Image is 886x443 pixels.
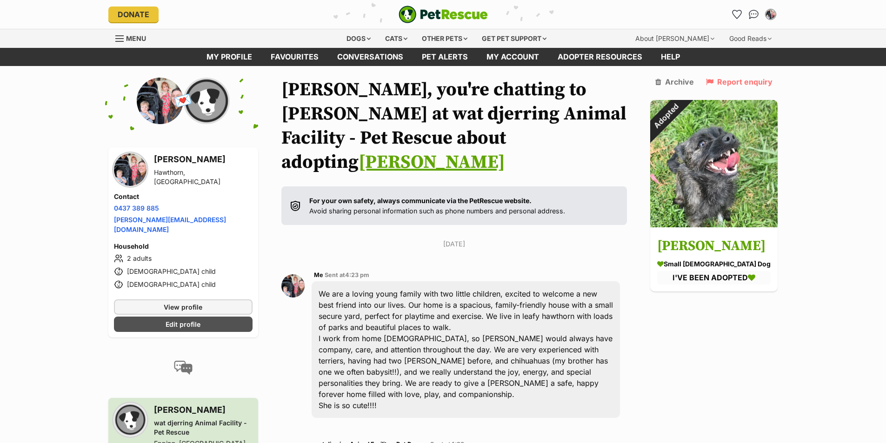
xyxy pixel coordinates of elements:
a: Favourites [730,7,745,22]
div: Adopted [638,88,694,144]
div: wat djerring Animal Facility - Pet Rescue [154,418,253,437]
h3: [PERSON_NAME] [657,236,771,257]
span: View profile [164,302,202,312]
div: Hawthorn, [GEOGRAPHIC_DATA] [154,168,253,186]
a: [PERSON_NAME] small [DEMOGRAPHIC_DATA] Dog I'VE BEEN ADOPTED [650,229,778,291]
h4: Household [114,242,253,251]
a: Favourites [261,48,328,66]
a: Adopter resources [548,48,652,66]
div: Get pet support [475,29,553,48]
li: [DEMOGRAPHIC_DATA] child [114,279,253,290]
a: Report enquiry [706,78,773,86]
span: 4:23 pm [345,271,369,278]
a: PetRescue [399,6,488,23]
a: Help [652,48,689,66]
button: My account [763,7,778,22]
a: Archive [655,78,694,86]
span: Me [314,271,323,278]
img: Julia Fazakerley profile pic [766,10,775,19]
img: Julia Fazakerley profile pic [281,274,305,298]
div: Dogs [340,29,377,48]
div: small [DEMOGRAPHIC_DATA] Dog [657,259,771,269]
a: conversations [328,48,413,66]
a: [PERSON_NAME] [359,151,505,174]
a: Edit profile [114,317,253,332]
a: Menu [115,29,153,46]
ul: Account quick links [730,7,778,22]
img: logo-e224e6f780fb5917bec1dbf3a21bbac754714ae5b6737aabdf751b685950b380.svg [399,6,488,23]
span: Edit profile [166,319,200,329]
img: Julia Fazakerley profile pic [114,153,147,186]
a: [PERSON_NAME][EMAIL_ADDRESS][DOMAIN_NAME] [114,216,226,233]
a: Adopted [650,220,778,229]
div: We are a loving young family with two little children, excited to welcome a new best friend into ... [312,281,620,418]
img: Peggy [650,100,778,227]
img: Julia Fazakerley profile pic [137,78,183,124]
h3: [PERSON_NAME] [154,153,253,166]
a: 0437 389 885 [114,204,159,212]
a: My profile [197,48,261,66]
a: Conversations [746,7,761,22]
img: wat djerring Animal Facility - Pet Rescue profile pic [114,403,147,436]
li: 2 adults [114,253,253,264]
li: [DEMOGRAPHIC_DATA] child [114,266,253,277]
div: I'VE BEEN ADOPTED [657,271,771,284]
span: Sent at [325,271,369,278]
h1: [PERSON_NAME], you're chatting to [PERSON_NAME] at wat djerring Animal Facility - Pet Rescue abou... [281,78,627,174]
strong: For your own safety, always communicate via the PetRescue website. [309,197,532,205]
a: View profile [114,299,253,315]
div: Other pets [415,29,474,48]
img: chat-41dd97257d64d25036548639549fe6c8038ab92f7586957e7f3b1b290dea8141.svg [749,10,759,19]
h3: [PERSON_NAME] [154,403,253,417]
a: Donate [108,7,159,22]
div: About [PERSON_NAME] [629,29,721,48]
span: Menu [126,34,146,42]
span: 💌 [173,91,193,111]
img: wat djerring Animal Facility - Pet Rescue profile pic [183,78,230,124]
a: My account [477,48,548,66]
h4: Contact [114,192,253,201]
p: Avoid sharing personal information such as phone numbers and personal address. [309,196,565,216]
div: Good Reads [723,29,778,48]
p: [DATE] [281,239,627,249]
img: conversation-icon-4a6f8262b818ee0b60e3300018af0b2d0b884aa5de6e9bcb8d3d4eeb1a70a7c4.svg [174,361,193,375]
a: Pet alerts [413,48,477,66]
div: Cats [379,29,414,48]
